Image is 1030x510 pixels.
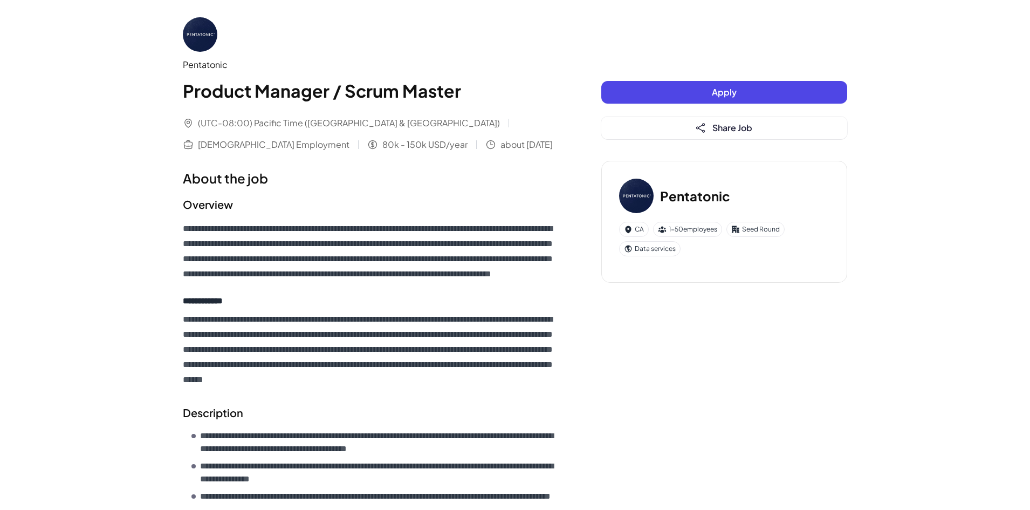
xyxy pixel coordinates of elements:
span: Share Job [712,122,752,133]
div: 1-50 employees [653,222,722,237]
img: Pe [619,179,654,213]
span: 80k - 150k USD/year [382,138,468,151]
button: Share Job [601,117,847,139]
div: Seed Round [726,222,785,237]
div: Data services [619,241,681,256]
h1: Product Manager / Scrum Master [183,78,558,104]
button: Apply [601,81,847,104]
div: Pentatonic [183,58,558,71]
span: about [DATE] [500,138,553,151]
h3: Pentatonic [660,186,730,206]
h2: Description [183,405,558,421]
img: Pe [183,17,217,52]
h2: Overview [183,196,558,213]
div: CA [619,222,649,237]
span: (UTC-08:00) Pacific Time ([GEOGRAPHIC_DATA] & [GEOGRAPHIC_DATA]) [198,117,500,130]
span: Apply [712,86,737,98]
span: [DEMOGRAPHIC_DATA] Employment [198,138,349,151]
h1: About the job [183,168,558,188]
